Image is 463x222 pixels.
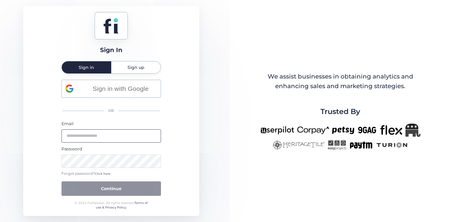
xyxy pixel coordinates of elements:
div: Email [61,120,161,127]
div: © 2024 FullSession. All rights reserved. [72,201,150,210]
img: turion-new.png [376,140,408,150]
span: Sign up [128,65,144,69]
img: heritagetile-new.png [272,140,325,150]
span: Sign in [79,65,94,69]
span: Click here [95,172,110,176]
img: 9gag-new.png [357,124,377,137]
img: petsy-new.png [332,124,354,137]
img: userpilot-new.png [260,124,294,137]
img: corpay-new.png [297,124,329,137]
img: paytm-new.png [349,140,373,150]
span: Trusted By [320,106,360,117]
div: Sign In [100,45,122,55]
img: Republicanlogo-bw.png [405,124,420,137]
div: We assist businesses in obtaining analytics and enhancing sales and marketing strategies. [261,72,420,91]
button: Continue [61,181,161,196]
span: Sign in with Google [84,84,157,94]
img: flex-new.png [380,124,402,137]
img: easyprojects-new.png [328,140,346,150]
div: Password [61,146,161,152]
div: OR [61,104,161,117]
div: Forgot password? [61,171,161,177]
